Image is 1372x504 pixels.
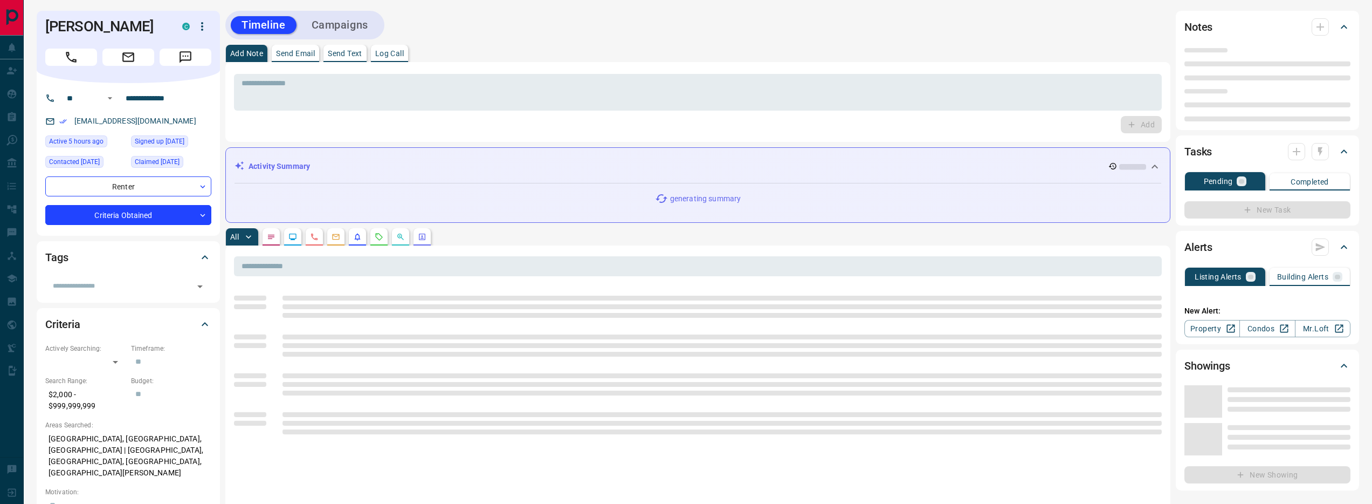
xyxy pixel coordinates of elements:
[45,156,126,171] div: Mon May 08 2023
[45,430,211,482] p: [GEOGRAPHIC_DATA], [GEOGRAPHIC_DATA], [GEOGRAPHIC_DATA] | [GEOGRAPHIC_DATA], [GEOGRAPHIC_DATA], [...
[45,311,211,337] div: Criteria
[249,161,310,172] p: Activity Summary
[45,49,97,66] span: Call
[74,117,196,125] a: [EMAIL_ADDRESS][DOMAIN_NAME]
[45,420,211,430] p: Areas Searched:
[670,193,741,205] p: generating summary
[1184,139,1350,165] div: Tasks
[1291,178,1329,186] p: Completed
[230,233,239,241] p: All
[1184,18,1212,36] h2: Notes
[45,135,126,151] div: Mon Sep 15 2025
[418,233,426,241] svg: Agent Actions
[1184,357,1230,374] h2: Showings
[131,135,211,151] div: Fri Apr 07 2023
[131,376,211,386] p: Budget:
[375,233,383,241] svg: Requests
[288,233,297,241] svg: Lead Browsing Activity
[49,136,104,147] span: Active 5 hours ago
[192,279,208,294] button: Open
[230,50,263,57] p: Add Note
[45,386,126,415] p: $2,000 - $999,999,999
[1184,305,1350,317] p: New Alert:
[1184,239,1212,256] h2: Alerts
[267,233,275,241] svg: Notes
[59,118,67,125] svg: Email Verified
[301,16,379,34] button: Campaigns
[353,233,362,241] svg: Listing Alerts
[182,23,190,30] div: condos.ca
[45,376,126,386] p: Search Range:
[1277,273,1328,281] p: Building Alerts
[131,344,211,353] p: Timeframe:
[328,50,362,57] p: Send Text
[160,49,211,66] span: Message
[375,50,404,57] p: Log Call
[1184,353,1350,379] div: Showings
[332,233,340,241] svg: Emails
[235,156,1161,176] div: Activity Summary
[310,233,319,241] svg: Calls
[131,156,211,171] div: Fri Apr 07 2023
[49,156,100,167] span: Contacted [DATE]
[45,18,166,35] h1: [PERSON_NAME]
[231,16,297,34] button: Timeline
[396,233,405,241] svg: Opportunities
[45,487,211,497] p: Motivation:
[104,92,116,105] button: Open
[276,50,315,57] p: Send Email
[135,156,180,167] span: Claimed [DATE]
[45,316,80,333] h2: Criteria
[102,49,154,66] span: Email
[45,344,126,353] p: Actively Searching:
[135,136,184,147] span: Signed up [DATE]
[1184,320,1240,337] a: Property
[1184,234,1350,260] div: Alerts
[1184,143,1212,160] h2: Tasks
[45,244,211,270] div: Tags
[45,176,211,196] div: Renter
[1184,14,1350,40] div: Notes
[1295,320,1350,337] a: Mr.Loft
[1204,178,1233,185] p: Pending
[1195,273,1242,281] p: Listing Alerts
[45,205,211,225] div: Criteria Obtained
[1239,320,1295,337] a: Condos
[45,249,68,266] h2: Tags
